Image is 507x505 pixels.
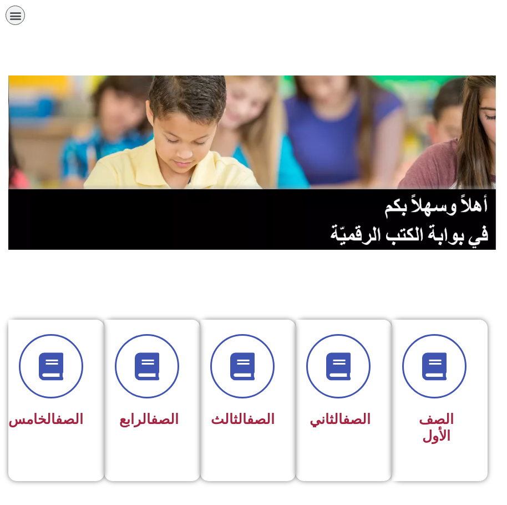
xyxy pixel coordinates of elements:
[8,411,83,427] span: الخامس
[55,411,83,427] a: الصف
[119,411,179,427] span: الرابع
[310,411,371,427] span: الثاني
[343,411,371,427] a: الصف
[151,411,179,427] a: الصف
[419,411,454,444] span: الصف الأول
[6,6,25,25] div: כפתור פתיחת תפריט
[211,411,275,427] span: الثالث
[247,411,275,427] a: الصف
